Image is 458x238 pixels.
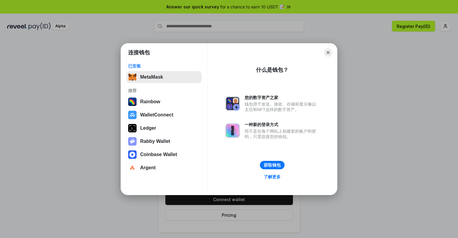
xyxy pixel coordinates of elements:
div: 了解更多 [264,174,281,179]
img: svg+xml,%3Csvg%20width%3D%2228%22%20height%3D%2228%22%20viewBox%3D%220%200%2028%2028%22%20fill%3D... [128,111,137,119]
div: 什么是钱包？ [256,66,288,74]
div: 钱包用于发送、接收、存储和显示像以太坊和NFT这样的数字资产。 [245,101,319,112]
h1: 连接钱包 [128,49,150,56]
div: Rabby Wallet [140,139,170,144]
button: Rainbow [126,96,202,108]
div: 推荐 [128,88,200,93]
button: Argent [126,162,202,174]
div: WalletConnect [140,112,173,118]
div: Argent [140,165,156,170]
img: svg+xml,%3Csvg%20fill%3D%22none%22%20height%3D%2233%22%20viewBox%3D%220%200%2035%2033%22%20width%... [128,73,137,81]
button: 获取钱包 [260,161,285,169]
div: MetaMask [140,74,163,80]
div: 已安装 [128,63,200,69]
img: svg+xml,%3Csvg%20width%3D%2228%22%20height%3D%2228%22%20viewBox%3D%220%200%2028%2028%22%20fill%3D... [128,164,137,172]
button: Close [324,48,332,57]
img: svg+xml,%3Csvg%20width%3D%2228%22%20height%3D%2228%22%20viewBox%3D%220%200%2028%2028%22%20fill%3D... [128,150,137,159]
button: WalletConnect [126,109,202,121]
div: Rainbow [140,99,160,104]
img: svg+xml,%3Csvg%20xmlns%3D%22http%3A%2F%2Fwww.w3.org%2F2000%2Fsvg%22%20fill%3D%22none%22%20viewBox... [225,123,240,138]
div: Coinbase Wallet [140,152,177,157]
img: svg+xml,%3Csvg%20width%3D%22120%22%20height%3D%22120%22%20viewBox%3D%220%200%20120%20120%22%20fil... [128,98,137,106]
div: 您的数字资产之家 [245,95,319,100]
img: svg+xml,%3Csvg%20xmlns%3D%22http%3A%2F%2Fwww.w3.org%2F2000%2Fsvg%22%20width%3D%2228%22%20height%3... [128,124,137,132]
a: 了解更多 [260,173,284,181]
div: Ledger [140,125,156,131]
img: svg+xml,%3Csvg%20xmlns%3D%22http%3A%2F%2Fwww.w3.org%2F2000%2Fsvg%22%20fill%3D%22none%22%20viewBox... [225,96,240,111]
button: Coinbase Wallet [126,149,202,161]
img: svg+xml,%3Csvg%20xmlns%3D%22http%3A%2F%2Fwww.w3.org%2F2000%2Fsvg%22%20fill%3D%22none%22%20viewBox... [128,137,137,146]
div: 一种新的登录方式 [245,122,319,127]
button: Rabby Wallet [126,135,202,147]
div: 获取钱包 [264,162,281,168]
button: MetaMask [126,71,202,83]
button: Ledger [126,122,202,134]
div: 而不是在每个网站上创建新的账户和密码，只需连接您的钱包。 [245,128,319,139]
